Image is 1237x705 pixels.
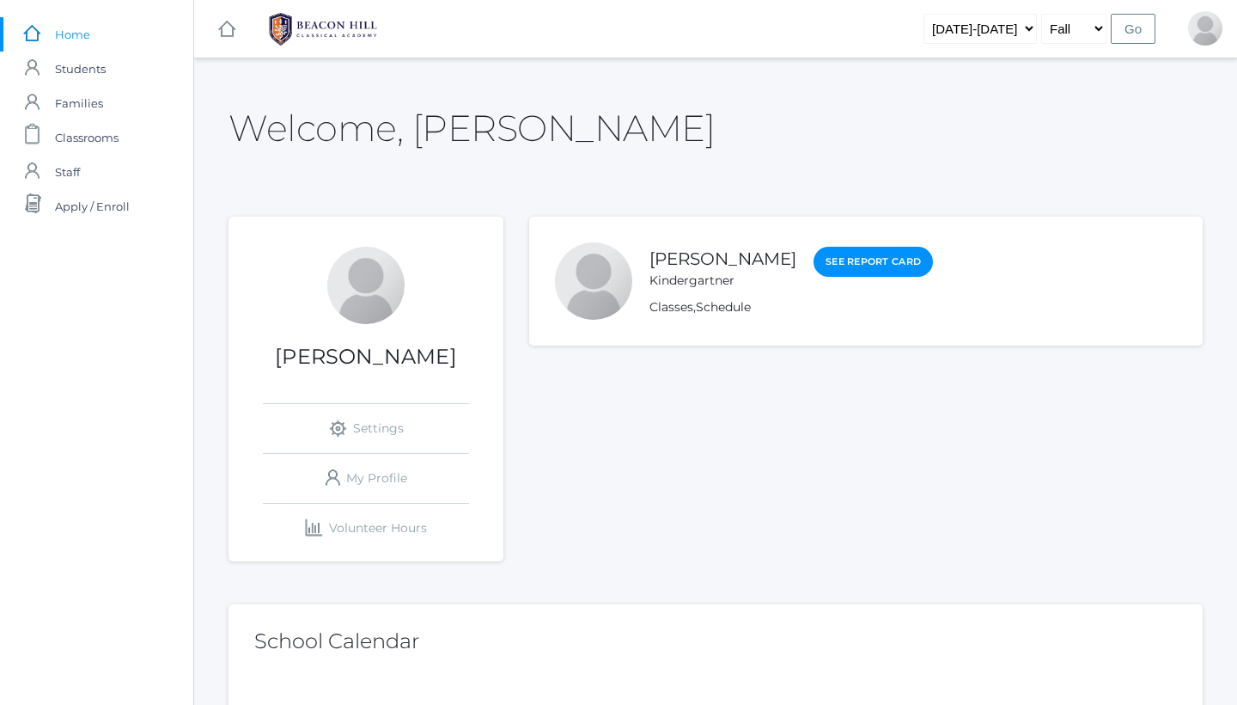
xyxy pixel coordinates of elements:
a: Volunteer Hours [263,504,469,553]
div: Corbin Intlekofer [555,242,632,320]
span: Apply / Enroll [55,189,130,224]
a: See Report Card [813,247,933,277]
span: Students [55,52,106,86]
span: Staff [55,155,80,189]
a: My Profile [263,454,469,503]
h2: School Calendar [254,630,1177,653]
div: Amanda Intlekofer [1188,11,1222,46]
div: , [649,298,933,316]
a: [PERSON_NAME] [649,248,796,269]
a: Settings [263,404,469,453]
span: Home [55,17,90,52]
div: Amanda Intlekofer [327,247,405,324]
img: BHCALogos-05-308ed15e86a5a0abce9b8dd61676a3503ac9727e845dece92d48e8588c001991.png [259,8,387,51]
span: Classrooms [55,120,119,155]
a: Schedule [696,299,751,315]
h2: Welcome, [PERSON_NAME] [229,108,715,148]
h1: [PERSON_NAME] [229,346,503,368]
input: Go [1111,14,1155,44]
span: Families [55,86,103,120]
div: Kindergartner [649,272,796,290]
a: Classes [649,299,693,315]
